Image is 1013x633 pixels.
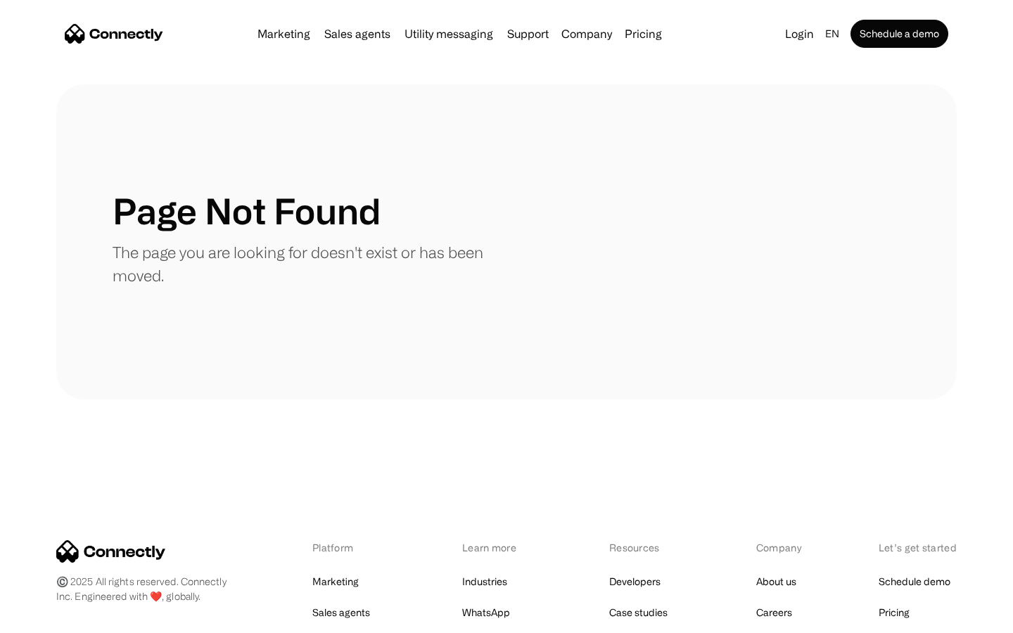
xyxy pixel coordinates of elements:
[609,603,668,622] a: Case studies
[252,28,316,39] a: Marketing
[756,603,792,622] a: Careers
[879,603,910,622] a: Pricing
[462,540,536,555] div: Learn more
[462,572,507,592] a: Industries
[113,190,381,232] h1: Page Not Found
[609,540,683,555] div: Resources
[609,572,661,592] a: Developers
[113,241,507,287] p: The page you are looking for doesn't exist or has been moved.
[462,603,510,622] a: WhatsApp
[502,28,554,39] a: Support
[879,540,957,555] div: Let’s get started
[779,24,820,44] a: Login
[312,603,370,622] a: Sales agents
[319,28,396,39] a: Sales agents
[14,607,84,628] aside: Language selected: English
[399,28,499,39] a: Utility messaging
[619,28,668,39] a: Pricing
[756,572,796,592] a: About us
[561,24,612,44] div: Company
[879,572,950,592] a: Schedule demo
[756,540,805,555] div: Company
[850,20,948,48] a: Schedule a demo
[312,540,389,555] div: Platform
[28,608,84,628] ul: Language list
[312,572,359,592] a: Marketing
[825,24,839,44] div: en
